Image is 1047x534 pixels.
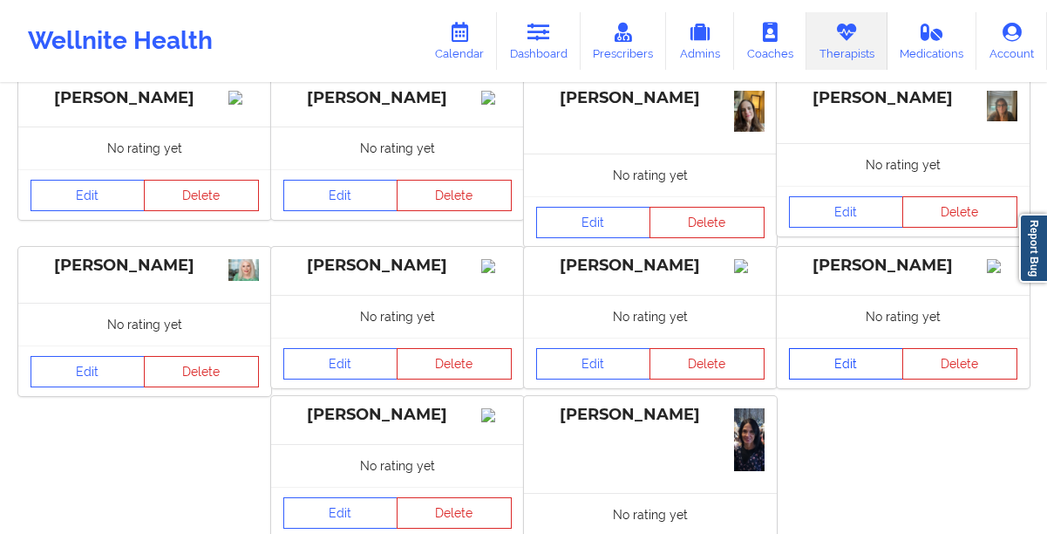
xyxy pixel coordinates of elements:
[31,180,146,211] a: Edit
[228,91,259,105] img: Image%2Fplaceholer-image.png
[144,356,259,387] button: Delete
[283,88,512,108] div: [PERSON_NAME]
[987,91,1017,121] img: IMG_8007.jpeg
[649,207,765,238] button: Delete
[666,12,734,70] a: Admins
[536,405,765,425] div: [PERSON_NAME]
[902,348,1017,380] button: Delete
[283,405,512,425] div: [PERSON_NAME]
[806,12,887,70] a: Therapists
[789,196,904,228] a: Edit
[283,497,398,529] a: Edit
[524,295,777,338] div: No rating yet
[789,256,1017,276] div: [PERSON_NAME]
[283,256,512,276] div: [PERSON_NAME]
[18,303,271,346] div: No rating yet
[524,154,777,196] div: No rating yet
[887,12,977,70] a: Medications
[283,180,398,211] a: Edit
[1019,214,1047,283] a: Report Bug
[397,497,512,529] button: Delete
[581,12,667,70] a: Prescribers
[536,348,651,380] a: Edit
[536,256,765,276] div: [PERSON_NAME]
[481,259,512,273] img: Image%2Fplaceholer-image.png
[777,295,1030,338] div: No rating yet
[536,88,765,108] div: [PERSON_NAME]
[144,180,259,211] button: Delete
[734,12,806,70] a: Coaches
[397,180,512,211] button: Delete
[976,12,1047,70] a: Account
[271,444,524,487] div: No rating yet
[283,348,398,380] a: Edit
[734,259,765,273] img: Image%2Fplaceholer-image.png
[789,348,904,380] a: Edit
[271,127,524,169] div: No rating yet
[481,91,512,105] img: Image%2Fplaceholer-image.png
[789,88,1017,108] div: [PERSON_NAME]
[228,259,259,281] img: IMG_1119.jpeg
[31,88,259,108] div: [PERSON_NAME]
[481,408,512,422] img: Image%2Fplaceholer-image.png
[777,143,1030,186] div: No rating yet
[649,348,765,380] button: Delete
[271,295,524,338] div: No rating yet
[987,259,1017,273] img: Image%2Fplaceholer-image.png
[734,91,765,132] img: IMG_3708.jpeg
[397,348,512,380] button: Delete
[18,127,271,169] div: No rating yet
[422,12,497,70] a: Calendar
[902,196,1017,228] button: Delete
[497,12,581,70] a: Dashboard
[536,207,651,238] a: Edit
[31,256,259,276] div: [PERSON_NAME]
[734,408,765,471] img: df7f0e05-213a-4444-86bc-f6091b70b95c8525AFCA-4833-4FDD-A2A7-205649866443.jpeg
[31,356,146,387] a: Edit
